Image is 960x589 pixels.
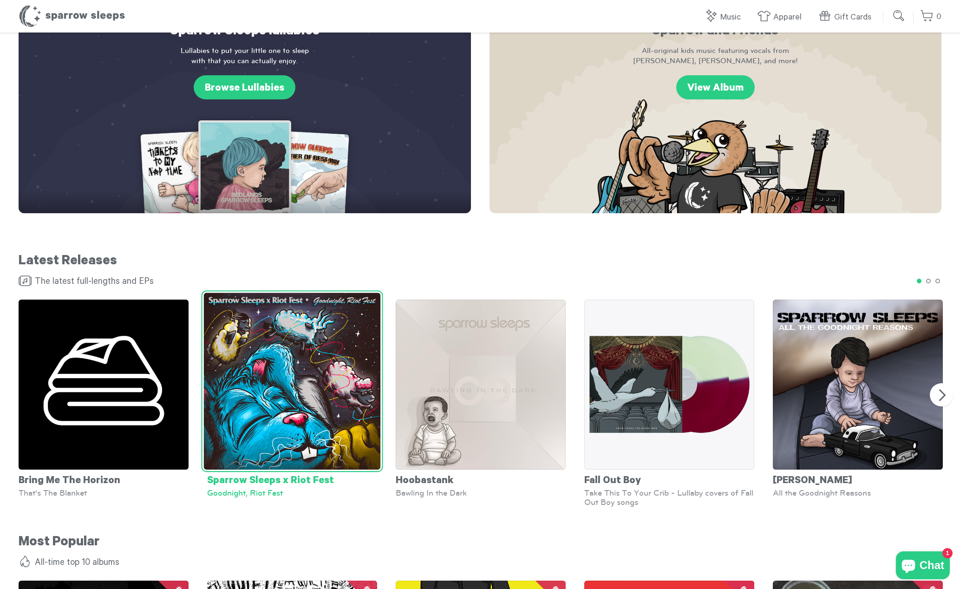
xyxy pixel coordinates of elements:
[207,470,377,488] div: Sparrow Sleeps x Riot Fest
[890,7,908,25] input: Submit
[207,488,377,497] div: Goodnight, Riot Fest
[19,488,189,497] div: That's The Blanket
[773,470,943,488] div: [PERSON_NAME]
[204,293,381,470] img: RiotFestCover2025_f0c3ff46-2987-413d-b2a7-3322b85762af_grande.jpg
[676,75,755,99] a: View Album
[19,300,189,497] a: Bring Me The Horizon That's The Blanket
[19,275,941,289] h4: The latest full-lengths and EPs
[584,300,754,470] img: SS_FUTST_SSEXCLUSIVE_6d2c3e95-2d39-4810-a4f6-2e3a860c2b91_grande.png
[923,275,932,285] button: 2 of 3
[584,470,754,488] div: Fall Out Boy
[396,488,566,497] div: Bawling In the Dark
[37,56,452,66] span: with that you can actually enjoy.
[207,300,377,497] a: Sparrow Sleeps x Riot Fest Goodnight, Riot Fest
[19,556,941,570] h4: All-time top 10 albums
[508,56,923,66] span: [PERSON_NAME], [PERSON_NAME], and more!
[584,488,754,507] div: Take This To Your Crib - Lullaby covers of Fall Out Boy songs
[757,7,806,27] a: Apparel
[920,7,941,27] a: 0
[396,470,566,488] div: Hoobastank
[19,254,941,271] h2: Latest Releases
[508,46,923,66] p: All-original kids music featuring vocals from
[818,7,876,27] a: Gift Cards
[194,75,295,99] a: Browse Lullabies
[914,275,923,285] button: 1 of 3
[19,300,189,470] img: BringMeTheHorizon-That_sTheBlanket-Cover_grande.png
[930,383,953,406] button: Next
[19,470,189,488] div: Bring Me The Horizon
[932,275,941,285] button: 3 of 3
[704,7,745,27] a: Music
[396,300,566,497] a: Hoobastank Bawling In the Dark
[19,5,125,28] h1: Sparrow Sleeps
[37,46,452,66] p: Lullabies to put your little one to sleep
[773,488,943,497] div: All the Goodnight Reasons
[773,300,943,497] a: [PERSON_NAME] All the Goodnight Reasons
[773,300,943,470] img: Nickelback-AllTheGoodnightReasons-Cover_1_grande.png
[19,535,941,552] h2: Most Popular
[396,300,566,470] img: Hoobastank_-_Bawling_In_The_Dark_-_Cover_3000x3000_c6cbc220-6762-4f53-8157-d43f2a1c9256_grande.jpg
[584,300,754,507] a: Fall Out Boy Take This To Your Crib - Lullaby covers of Fall Out Boy songs
[893,551,953,582] inbox-online-store-chat: Shopify online store chat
